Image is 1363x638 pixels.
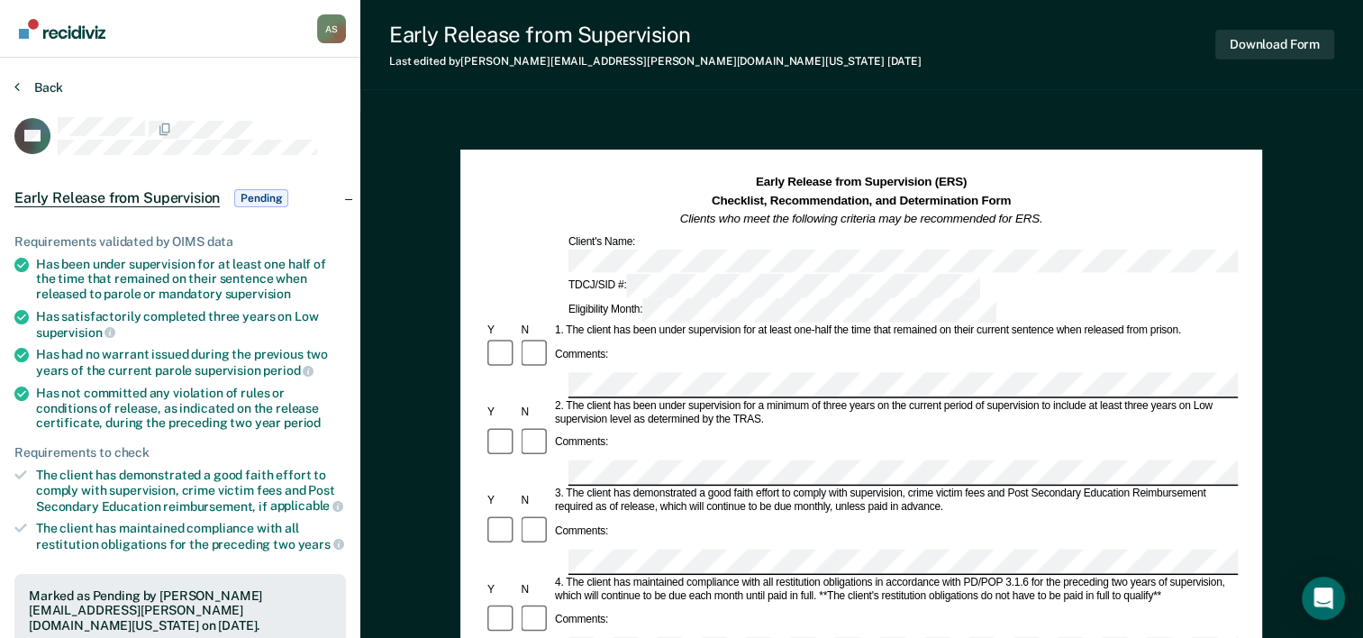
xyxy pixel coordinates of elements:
button: Profile dropdown button [317,14,346,43]
div: Y [485,494,518,507]
strong: Checklist, Recommendation, and Determination Form [712,194,1011,207]
button: Download Form [1215,30,1334,59]
div: Eligibility Month: [566,298,999,323]
span: applicable [270,498,343,513]
div: 1. The client has been under supervision for at least one-half the time that remained on their cu... [552,324,1238,338]
div: Comments: [552,436,611,450]
div: Y [485,583,518,597]
div: The client has demonstrated a good faith effort to comply with supervision, crime victim fees and... [36,468,346,514]
span: years [298,537,344,551]
div: 3. The client has demonstrated a good faith effort to comply with supervision, crime victim fees ... [552,488,1238,515]
div: A S [317,14,346,43]
button: Back [14,79,63,96]
span: Early Release from Supervision [14,189,220,207]
div: N [519,324,552,338]
div: 2. The client has been under supervision for a minimum of three years on the current period of su... [552,399,1238,426]
div: The client has maintained compliance with all restitution obligations for the preceding two [36,521,346,551]
div: Y [485,406,518,419]
span: Pending [234,189,288,207]
div: Last edited by [PERSON_NAME][EMAIL_ADDRESS][PERSON_NAME][DOMAIN_NAME][US_STATE] [389,55,922,68]
span: supervision [36,325,115,340]
div: Comments: [552,614,611,627]
div: Has not committed any violation of rules or conditions of release, as indicated on the release ce... [36,386,346,431]
div: Requirements to check [14,445,346,460]
span: [DATE] [887,55,922,68]
div: N [519,494,552,507]
div: Comments: [552,348,611,361]
div: Early Release from Supervision [389,22,922,48]
div: Marked as Pending by [PERSON_NAME][EMAIL_ADDRESS][PERSON_NAME][DOMAIN_NAME][US_STATE] on [DATE]. [29,588,332,633]
div: Comments: [552,524,611,538]
em: Clients who meet the following criteria may be recommended for ERS. [680,212,1043,225]
div: Open Intercom Messenger [1302,577,1345,620]
div: Y [485,324,518,338]
div: Has been under supervision for at least one half of the time that remained on their sentence when... [36,257,346,302]
img: Recidiviz [19,19,105,39]
div: Has had no warrant issued during the previous two years of the current parole supervision [36,347,346,378]
span: supervision [225,287,291,301]
span: period [263,363,313,378]
div: Has satisfactorily completed three years on Low [36,309,346,340]
div: N [519,406,552,419]
div: TDCJ/SID #: [566,275,983,299]
strong: Early Release from Supervision (ERS) [756,176,967,189]
span: period [284,415,321,430]
div: 4. The client has maintained compliance with all restitution obligations in accordance with PD/PO... [552,576,1238,603]
div: N [519,583,552,597]
div: Requirements validated by OIMS data [14,234,346,250]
